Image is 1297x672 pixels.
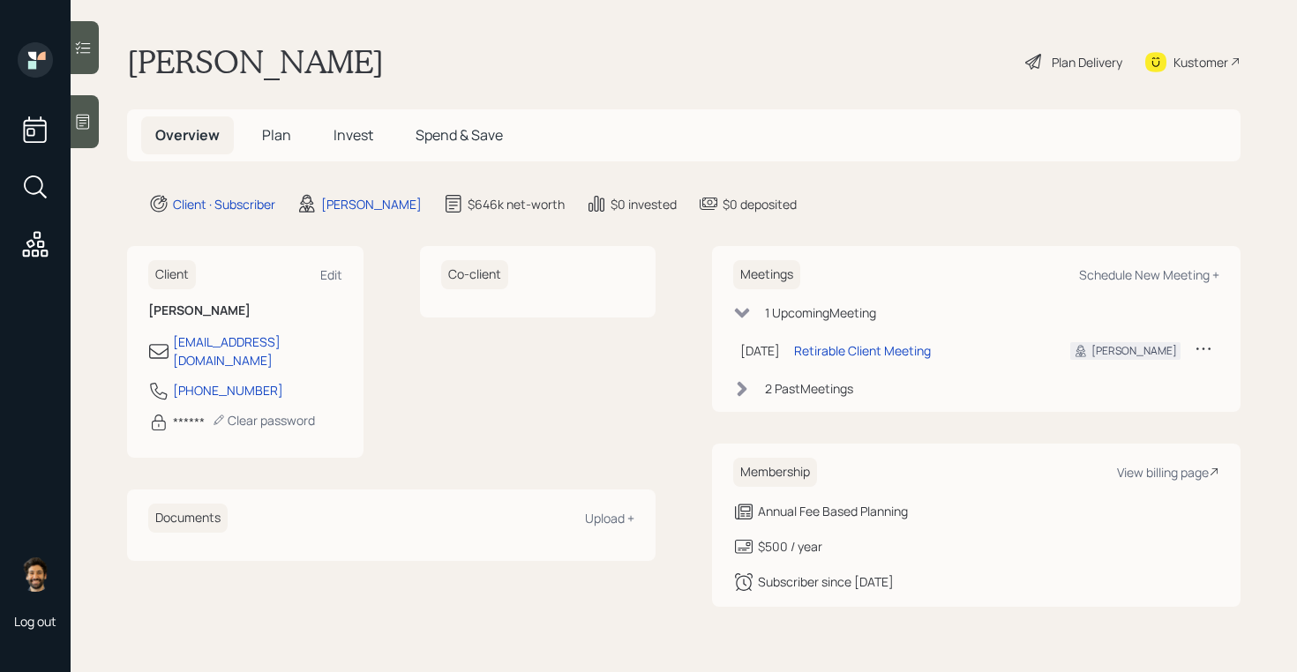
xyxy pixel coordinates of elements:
[320,266,342,283] div: Edit
[155,125,220,145] span: Overview
[1091,343,1177,359] div: [PERSON_NAME]
[148,303,342,318] h6: [PERSON_NAME]
[173,332,342,370] div: [EMAIL_ADDRESS][DOMAIN_NAME]
[1079,266,1219,283] div: Schedule New Meeting +
[733,458,817,487] h6: Membership
[758,537,822,556] div: $500 / year
[765,379,853,398] div: 2 Past Meeting s
[127,42,384,81] h1: [PERSON_NAME]
[148,260,196,289] h6: Client
[733,260,800,289] h6: Meetings
[212,412,315,429] div: Clear password
[765,303,876,322] div: 1 Upcoming Meeting
[173,381,283,399] div: [PHONE_NUMBER]
[1117,464,1219,481] div: View billing page
[468,195,565,213] div: $646k net-worth
[794,341,931,360] div: Retirable Client Meeting
[148,504,228,533] h6: Documents
[723,195,797,213] div: $0 deposited
[758,572,894,591] div: Subscriber since [DATE]
[334,125,373,145] span: Invest
[611,195,677,213] div: $0 invested
[173,195,275,213] div: Client · Subscriber
[262,125,291,145] span: Plan
[1173,53,1228,71] div: Kustomer
[14,613,56,630] div: Log out
[441,260,508,289] h6: Co-client
[416,125,503,145] span: Spend & Save
[585,510,634,526] div: Upload +
[321,195,422,213] div: [PERSON_NAME]
[18,556,53,592] img: eric-schwartz-headshot.png
[740,341,780,360] div: [DATE]
[758,502,908,520] div: Annual Fee Based Planning
[1052,53,1122,71] div: Plan Delivery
